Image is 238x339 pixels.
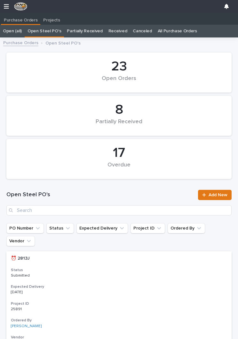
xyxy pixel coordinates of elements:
p: 25891 [11,306,23,311]
button: Ordered By [168,223,205,233]
a: All Purchase Orders [158,25,197,37]
a: Partially Received [67,25,102,37]
p: Projects [43,13,60,23]
input: Search [6,205,232,215]
a: Open (all) [3,25,22,37]
p: Purchase Orders [4,13,37,23]
div: 23 [17,59,221,75]
h3: Ordered By [11,318,227,323]
a: Projects [40,13,63,25]
a: Purchase Orders [3,39,38,46]
button: Project ID [131,223,165,233]
button: Status [46,223,74,233]
p: [DATE] [11,290,64,295]
button: Expected Delivery [76,223,128,233]
a: Purchase Orders [1,13,40,24]
h3: Expected Delivery [11,284,227,289]
p: Submitted [11,273,64,278]
div: Partially Received [17,118,221,132]
a: Add New [198,190,232,200]
a: [PERSON_NAME] [11,324,42,328]
h3: Status [11,268,227,273]
p: ⏰ 2813J [11,254,31,261]
h3: Project ID [11,301,227,306]
span: Add New [209,193,227,197]
div: Overdue [17,162,221,175]
button: PO Number [6,223,44,233]
button: Vendor [6,236,35,246]
a: Received [108,25,127,37]
div: 8 [17,102,221,118]
div: 17 [17,145,221,161]
p: Open Steel PO's [45,39,81,46]
div: Open Orders [17,75,221,89]
img: F4NWVRlRhyjtPQOJfFs5 [14,2,28,11]
a: Canceled [133,25,152,37]
h1: Open Steel PO's [6,191,194,199]
a: Open Steel PO's [28,25,61,37]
